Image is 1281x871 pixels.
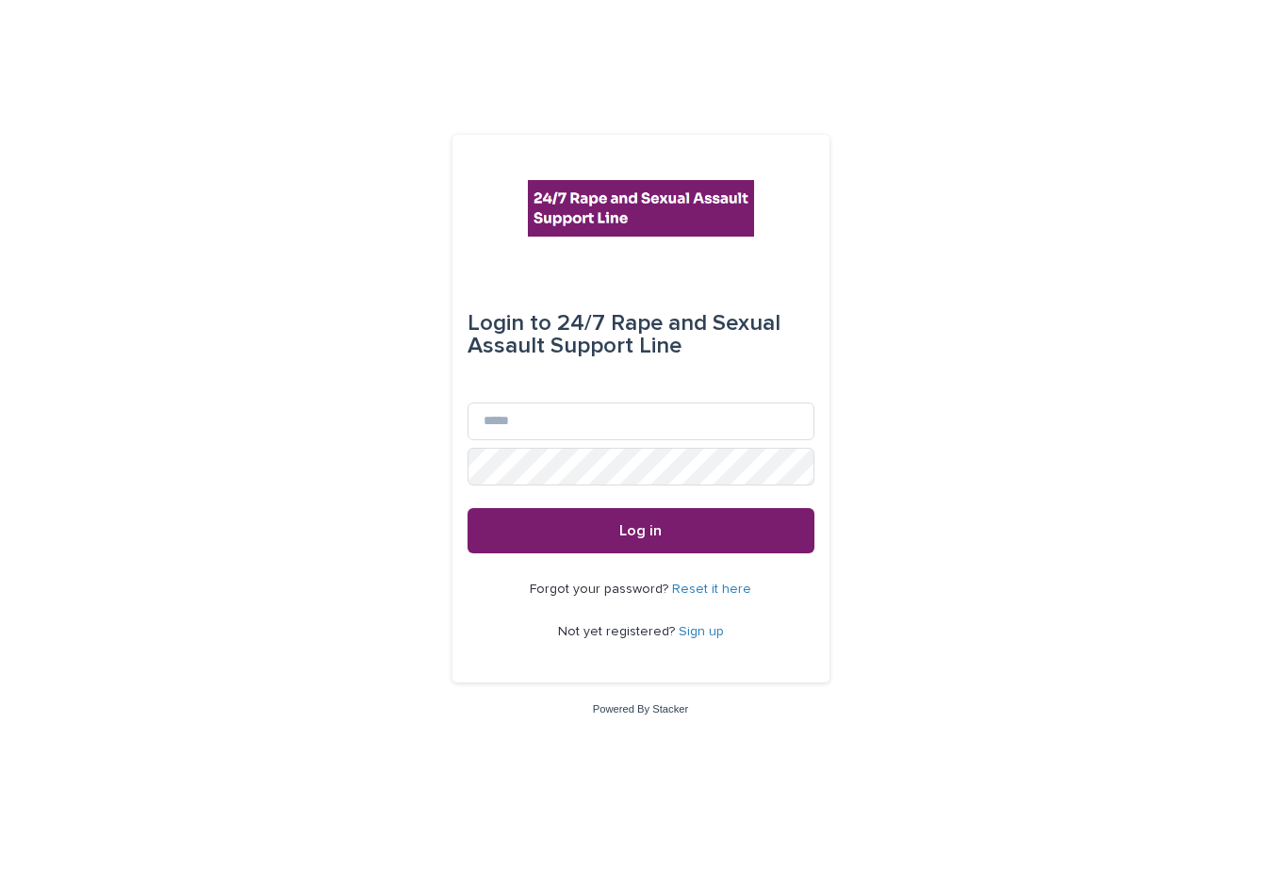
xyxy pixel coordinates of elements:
[468,297,814,372] div: 24/7 Rape and Sexual Assault Support Line
[468,508,814,553] button: Log in
[672,583,751,596] a: Reset it here
[558,625,679,638] span: Not yet registered?
[679,625,724,638] a: Sign up
[530,583,672,596] span: Forgot your password?
[593,703,688,715] a: Powered By Stacker
[528,180,754,237] img: rhQMoQhaT3yELyF149Cw
[468,312,551,335] span: Login to
[619,523,662,538] span: Log in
